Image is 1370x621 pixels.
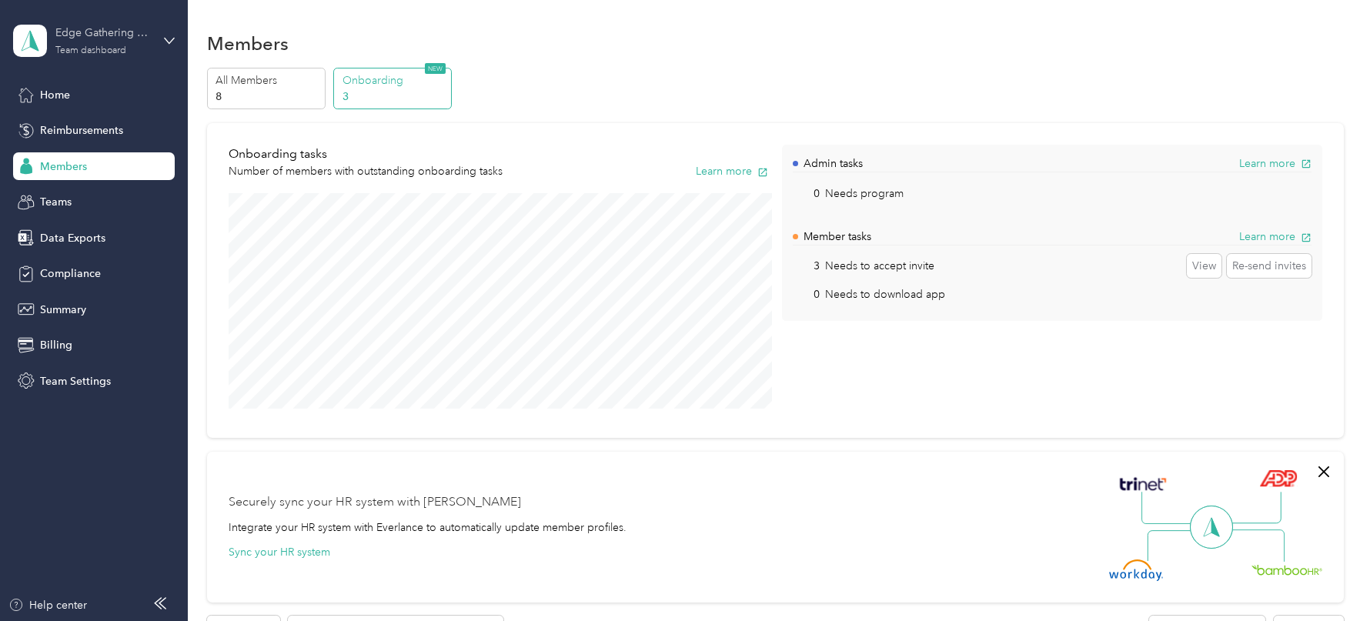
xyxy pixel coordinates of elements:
[804,229,871,245] p: Member tasks
[229,163,503,179] p: Number of members with outstanding onboarding tasks
[825,258,934,274] p: Needs to accept invite
[1239,229,1312,245] button: Learn more
[696,163,768,179] button: Learn more
[216,72,320,88] p: All Members
[40,159,87,175] span: Members
[342,72,447,88] p: Onboarding
[1227,254,1312,279] button: Re-send invites
[216,88,320,105] p: 8
[425,63,446,74] span: NEW
[793,185,820,202] p: 0
[1231,529,1285,563] img: Line Right Down
[804,155,863,172] p: Admin tasks
[1116,473,1170,495] img: Trinet
[40,230,105,246] span: Data Exports
[229,493,521,512] div: Securely sync your HR system with [PERSON_NAME]
[40,194,72,210] span: Teams
[1259,469,1297,487] img: ADP
[1239,155,1312,172] button: Learn more
[40,265,101,282] span: Compliance
[793,286,820,302] p: 0
[40,87,70,103] span: Home
[1147,529,1201,561] img: Line Left Down
[55,46,126,55] div: Team dashboard
[1109,559,1163,581] img: Workday
[40,337,72,353] span: Billing
[342,88,447,105] p: 3
[229,145,503,164] p: Onboarding tasks
[207,35,289,52] h1: Members
[1228,492,1281,524] img: Line Right Up
[1141,492,1195,525] img: Line Left Up
[229,519,627,536] div: Integrate your HR system with Everlance to automatically update member profiles.
[1284,535,1370,621] iframe: Everlance-gr Chat Button Frame
[825,185,904,202] p: Needs program
[40,302,86,318] span: Summary
[825,286,945,302] p: Needs to download app
[229,544,330,560] button: Sync your HR system
[40,122,123,139] span: Reimbursements
[1251,564,1322,575] img: BambooHR
[55,25,152,41] div: Edge Gathering Virtual Pipelines 2, LLC
[793,258,820,274] p: 3
[8,597,87,613] button: Help center
[1187,254,1221,279] button: View
[40,373,111,389] span: Team Settings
